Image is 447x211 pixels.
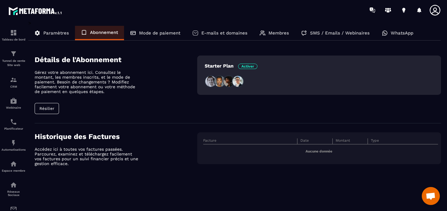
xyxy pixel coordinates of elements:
th: Facture [203,138,297,144]
h4: Détails de l'Abonnement [35,56,197,64]
p: E-mails et domaines [201,30,247,36]
p: Abonnement [90,30,118,35]
p: SMS / Emails / Webinaires [310,30,370,36]
img: formation [10,29,17,36]
button: Résilier [35,103,59,114]
img: logo [8,5,63,16]
p: Réseaux Sociaux [2,190,26,197]
th: Date [297,138,332,144]
p: Planificateur [2,127,26,130]
p: WhatsApp [391,30,413,36]
p: Starter Plan [205,63,257,69]
span: Activer [238,64,257,69]
p: Tableau de bord [2,38,26,41]
img: automations [10,139,17,146]
img: scheduler [10,118,17,125]
img: automations [10,160,17,167]
p: Paramètres [43,30,69,36]
p: CRM [2,85,26,88]
p: Accédez ici à toutes vos factures passées. Parcourez, examinez et téléchargez facilement vos fact... [35,147,140,166]
img: people4 [232,75,244,87]
img: social-network [10,181,17,188]
div: > [28,20,441,184]
img: formation [10,76,17,83]
p: Gérez votre abonnement ici. Consultez le montant, les membres inscrits, et le mode de paiement. B... [35,70,140,94]
th: Montant [332,138,368,144]
img: people1 [205,75,217,87]
a: automationsautomationsAutomatisations [2,135,26,156]
a: automationsautomationsEspace membre [2,156,26,177]
p: Membres [269,30,289,36]
p: Espace membre [2,169,26,172]
p: Webinaire [2,106,26,109]
th: Type [368,138,438,144]
a: formationformationTunnel de vente Site web [2,46,26,72]
p: Mode de paiement [139,30,180,36]
a: automationsautomationsWebinaire [2,93,26,114]
p: Automatisations [2,148,26,151]
a: formationformationTableau de bord [2,25,26,46]
h4: Historique des Factures [35,132,197,141]
img: people2 [214,75,226,87]
img: formation [10,50,17,57]
p: Tunnel de vente Site web [2,59,26,67]
a: schedulerschedulerPlanificateur [2,114,26,135]
a: Ouvrir le chat [422,187,440,205]
td: Aucune donnée [203,144,438,158]
a: social-networksocial-networkRéseaux Sociaux [2,177,26,201]
a: formationformationCRM [2,72,26,93]
img: automations [10,97,17,104]
img: people3 [223,75,235,87]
